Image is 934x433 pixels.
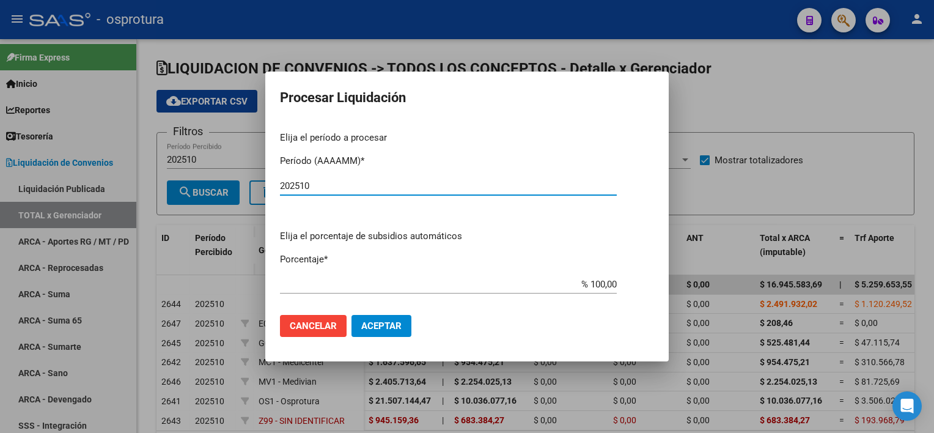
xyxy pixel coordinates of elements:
[280,229,654,243] p: Elija el porcentaje de subsidios automáticos
[280,86,654,109] h2: Procesar Liquidación
[351,315,411,337] button: Aceptar
[361,320,402,331] span: Aceptar
[280,154,654,168] p: Período (AAAAMM)
[280,131,654,145] p: Elija el período a procesar
[280,315,347,337] button: Cancelar
[280,253,654,267] p: Porcentaje
[892,391,922,421] div: Open Intercom Messenger
[290,320,337,331] span: Cancelar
